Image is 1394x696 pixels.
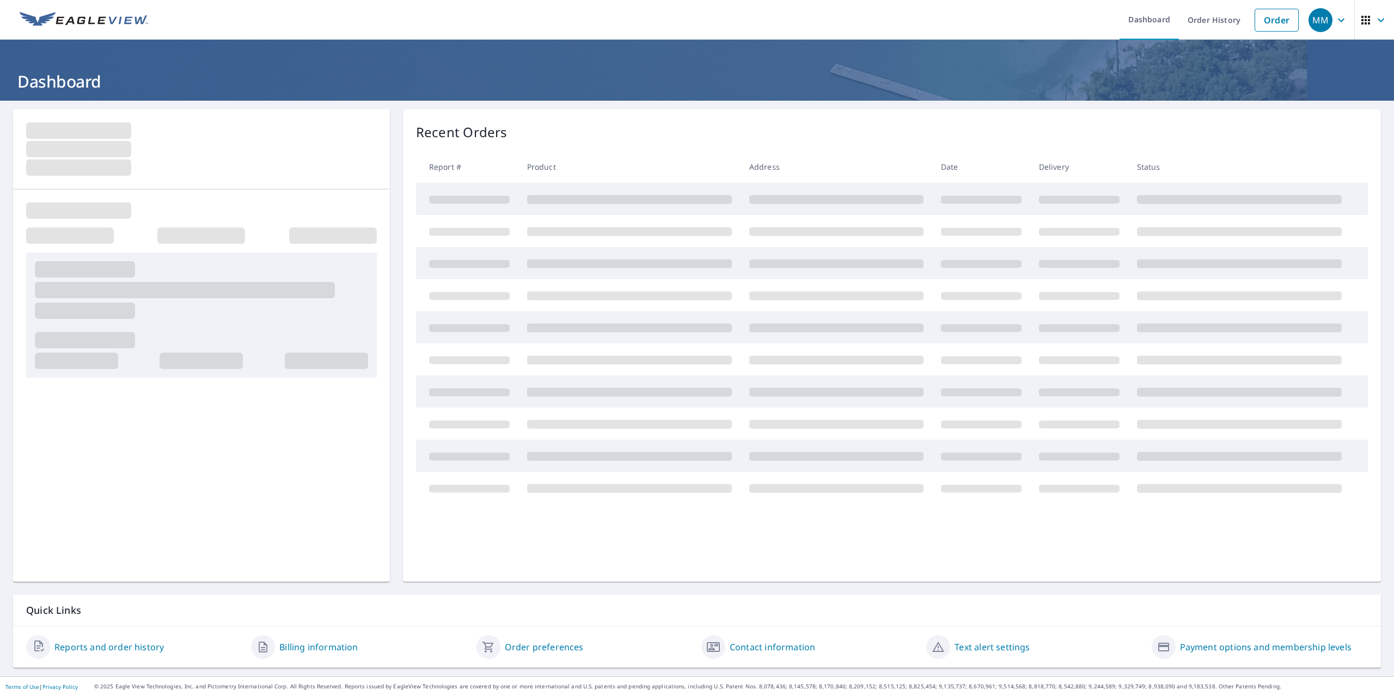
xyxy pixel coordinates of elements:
img: EV Logo [20,12,148,28]
div: MM [1309,8,1332,32]
a: Privacy Policy [42,683,78,691]
a: Billing information [279,640,358,654]
a: Reports and order history [54,640,164,654]
h1: Dashboard [13,70,1381,93]
th: Address [741,151,932,183]
p: © 2025 Eagle View Technologies, Inc. and Pictometry International Corp. All Rights Reserved. Repo... [94,682,1389,691]
a: Contact information [730,640,815,654]
p: Recent Orders [416,122,508,142]
a: Order [1255,9,1299,32]
a: Text alert settings [955,640,1030,654]
a: Order preferences [505,640,584,654]
a: Payment options and membership levels [1180,640,1352,654]
p: Quick Links [26,603,1368,617]
p: | [5,683,78,690]
th: Report # [416,151,518,183]
th: Date [932,151,1030,183]
th: Product [518,151,741,183]
th: Delivery [1030,151,1128,183]
th: Status [1128,151,1350,183]
a: Terms of Use [5,683,39,691]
